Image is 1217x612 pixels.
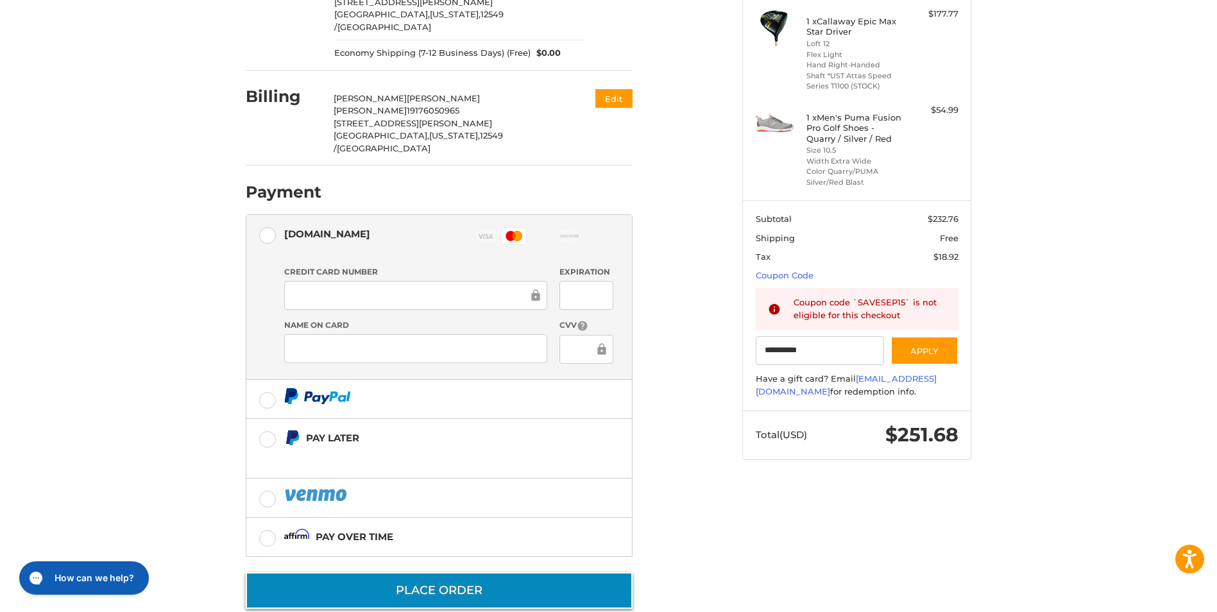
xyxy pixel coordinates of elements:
[806,112,905,144] h4: 1 x Men's Puma Fusion Pro Golf Shoes - Quarry / Silver / Red
[756,214,792,224] span: Subtotal
[756,336,885,365] input: Gift Certificate or Coupon Code
[334,9,504,32] span: 12549 /
[531,47,561,60] span: $0.00
[756,429,807,441] span: Total (USD)
[595,89,633,108] button: Edit
[429,130,480,140] span: [US_STATE],
[246,182,321,202] h2: Payment
[334,47,531,60] span: Economy Shipping (7-12 Business Days) (Free)
[246,87,321,106] h2: Billing
[337,143,430,153] span: [GEOGRAPHIC_DATA]
[908,8,958,21] div: $177.77
[756,233,795,243] span: Shipping
[806,71,905,92] li: Shaft *UST Attas Speed Series T1100 (STOCK)
[756,270,813,280] a: Coupon Code
[933,251,958,262] span: $18.92
[284,451,552,463] iframe: PayPal Message 1
[430,9,481,19] span: [US_STATE],
[806,60,905,71] li: Hand Right-Handed
[806,156,905,167] li: Width Extra Wide
[334,9,430,19] span: [GEOGRAPHIC_DATA],
[13,557,153,599] iframe: Gorgias live chat messenger
[928,214,958,224] span: $232.76
[559,319,613,332] label: CVV
[559,266,613,278] label: Expiration
[334,130,503,153] span: 12549 /
[316,526,393,547] div: Pay over time
[806,38,905,49] li: Loft 12
[794,296,946,321] div: Coupon code `SAVESEP15` is not eligible for this checkout
[806,49,905,60] li: Flex Light
[284,430,300,446] img: Pay Later icon
[284,319,547,331] label: Name on Card
[940,233,958,243] span: Free
[284,487,350,503] img: PayPal icon
[756,373,937,396] a: [EMAIL_ADDRESS][DOMAIN_NAME]
[885,423,958,446] span: $251.68
[806,16,905,37] h4: 1 x Callaway Epic Max Star Driver
[908,104,958,117] div: $54.99
[334,118,492,128] span: [STREET_ADDRESS][PERSON_NAME]
[890,336,958,365] button: Apply
[284,266,547,278] label: Credit Card Number
[806,145,905,156] li: Size 10.5
[756,373,958,398] div: Have a gift card? Email for redemption info.
[337,22,431,32] span: [GEOGRAPHIC_DATA]
[284,388,351,404] img: PayPal icon
[284,529,310,545] img: Affirm icon
[334,93,407,103] span: [PERSON_NAME]
[407,93,480,103] span: [PERSON_NAME]
[407,105,459,115] span: 19176050965
[246,572,633,609] button: Place Order
[334,105,407,115] span: [PERSON_NAME]
[756,251,770,262] span: Tax
[306,427,552,448] div: Pay Later
[334,130,429,140] span: [GEOGRAPHIC_DATA],
[284,223,370,244] div: [DOMAIN_NAME]
[806,166,905,187] li: Color Quarry/PUMA Silver/Red Blast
